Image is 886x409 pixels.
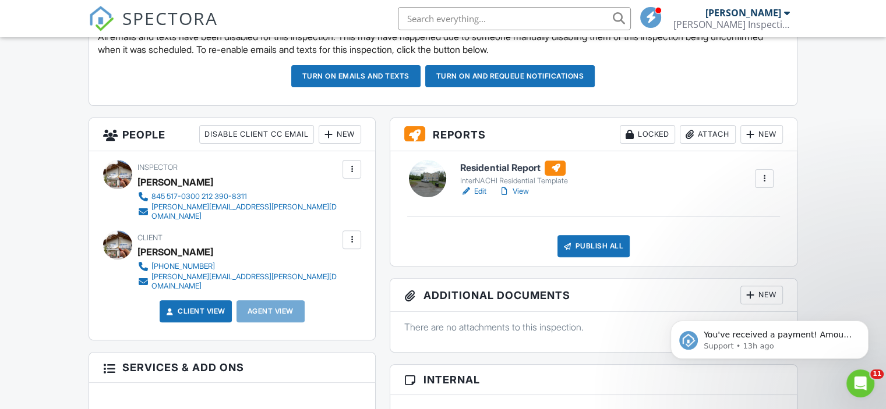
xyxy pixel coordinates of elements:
h3: Additional Documents [390,279,797,312]
h3: Internal [390,365,797,395]
img: The Best Home Inspection Software - Spectora [89,6,114,31]
div: Disable Client CC Email [199,125,314,144]
div: [PERSON_NAME][EMAIL_ADDRESS][PERSON_NAME][DOMAIN_NAME] [151,272,340,291]
div: [PHONE_NUMBER] [151,262,215,271]
iframe: Intercom notifications message [653,296,886,378]
a: SPECTORA [89,16,218,40]
div: [PERSON_NAME] [705,7,781,19]
span: 11 [870,369,884,379]
a: View [498,186,528,197]
p: All emails and texts have been disabled for this inspection. This may have happened due to someon... [98,30,788,56]
div: Lenny Rose Inspections LLC [673,19,790,30]
h3: Services & Add ons [89,353,375,383]
span: Inspector [137,163,178,172]
span: SPECTORA [122,6,218,30]
h3: People [89,118,375,151]
a: Client View [164,305,225,317]
input: Search everything... [398,7,631,30]
a: Edit [460,186,486,197]
h6: Residential Report [460,161,567,176]
div: New [740,125,783,144]
div: New [740,286,783,304]
div: [PERSON_NAME][EMAIL_ADDRESS][PERSON_NAME][DOMAIN_NAME] [151,202,340,221]
div: Attach [680,125,736,144]
iframe: Intercom live chat [846,369,874,397]
a: Residential Report InterNACHI Residential Template [460,161,567,186]
div: [PERSON_NAME] [137,243,213,261]
h3: Reports [390,118,797,151]
p: There are no attachments to this inspection. [404,321,783,333]
a: [PERSON_NAME][EMAIL_ADDRESS][PERSON_NAME][DOMAIN_NAME] [137,202,340,221]
a: 845 517-0300 212 390-8311 [137,191,340,202]
div: InterNACHI Residential Template [460,176,567,186]
button: Turn on and Requeue Notifications [425,65,595,87]
div: New [319,125,361,144]
button: Turn on emails and texts [291,65,421,87]
div: Locked [620,125,675,144]
div: [PERSON_NAME] [137,173,213,191]
div: Publish All [557,235,630,257]
span: Client [137,233,163,242]
a: [PERSON_NAME][EMAIL_ADDRESS][PERSON_NAME][DOMAIN_NAME] [137,272,340,291]
div: 845 517-0300 212 390-8311 [151,192,247,201]
a: [PHONE_NUMBER] [137,261,340,272]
